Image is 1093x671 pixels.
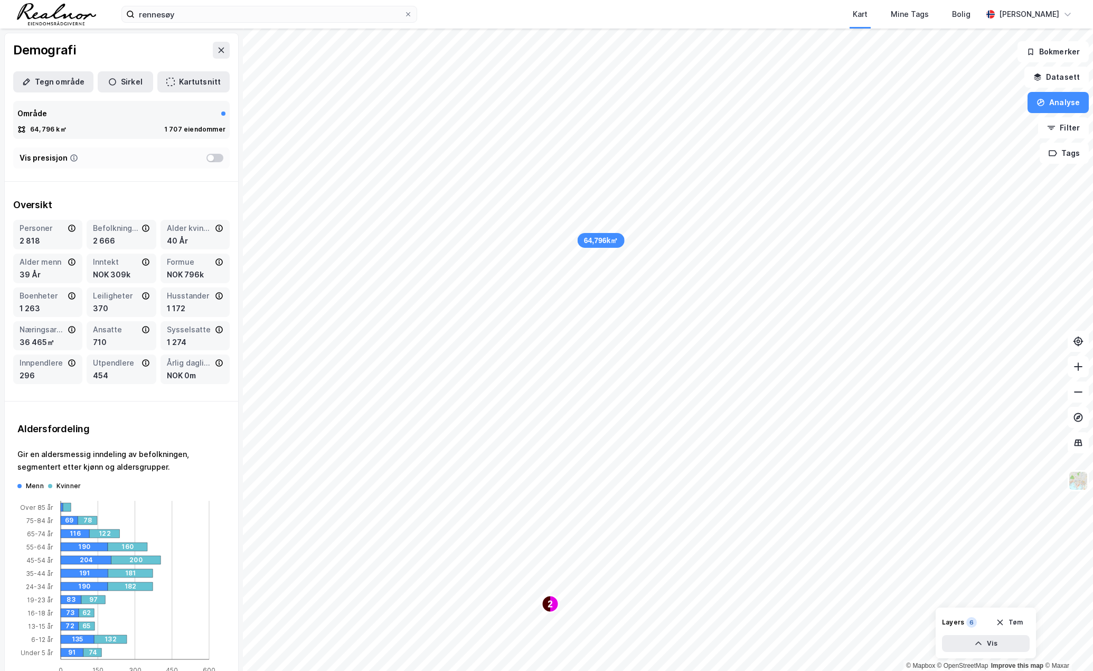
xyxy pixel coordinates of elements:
[1040,620,1093,671] iframe: Chat Widget
[167,235,223,247] div: 40 År
[1040,143,1089,164] button: Tags
[20,357,65,369] div: Innpendlere
[542,595,559,612] div: Map marker
[93,302,149,315] div: 370
[78,582,125,591] div: 190
[82,609,98,617] div: 62
[952,8,970,21] div: Bolig
[26,583,53,591] tspan: 24-34 år
[167,336,223,349] div: 1 274
[93,357,139,369] div: Utpendlere
[1068,471,1088,491] img: Z
[65,516,82,525] div: 69
[125,569,170,577] div: 181
[167,357,213,369] div: Årlig dagligvareforbruk
[548,600,553,609] text: 2
[20,152,68,164] div: Vis presisjon
[26,543,53,551] tspan: 55-64 år
[13,199,230,211] div: Oversikt
[167,302,223,315] div: 1 172
[167,290,213,302] div: Husstander
[942,618,964,627] div: Layers
[70,529,98,538] div: 116
[966,617,977,628] div: 6
[20,323,65,336] div: Næringsareal
[20,256,65,268] div: Alder menn
[89,648,107,657] div: 74
[1040,620,1093,671] div: Kontrollprogram for chat
[1017,41,1089,62] button: Bokmerker
[853,8,868,21] div: Kart
[93,369,149,382] div: 454
[167,369,223,382] div: NOK 0m
[20,302,76,315] div: 1 263
[83,516,103,525] div: 78
[20,268,76,281] div: 39 År
[28,622,53,630] tspan: 13-15 år
[13,71,93,92] button: Tegn område
[82,622,98,630] div: 65
[13,42,76,59] div: Demografi
[20,336,76,349] div: 36 465㎡
[27,530,53,538] tspan: 65-74 år
[93,336,149,349] div: 710
[26,517,53,525] tspan: 75-84 år
[93,222,139,235] div: Befolkning dagtid
[129,556,179,564] div: 200
[27,596,53,604] tspan: 19-23 år
[17,107,47,120] div: Område
[1038,117,1089,138] button: Filter
[891,8,929,21] div: Mine Tags
[93,235,149,247] div: 2 666
[31,636,53,644] tspan: 6-12 år
[93,256,139,268] div: Inntekt
[99,529,129,538] div: 122
[906,662,935,669] a: Mapbox
[942,635,1030,652] button: Vis
[578,233,625,248] div: Map marker
[1024,67,1089,88] button: Datasett
[80,556,130,564] div: 204
[121,543,161,551] div: 160
[17,423,225,435] div: Aldersfordeling
[157,71,230,92] button: Kartutsnitt
[66,609,84,617] div: 73
[20,369,76,382] div: 296
[89,595,113,604] div: 97
[20,222,65,235] div: Personer
[27,609,53,617] tspan: 16-18 år
[135,6,404,22] input: Søk på adresse, matrikkel, gårdeiere, leietakere eller personer
[167,256,213,268] div: Formue
[167,323,213,336] div: Sysselsatte
[991,662,1043,669] a: Improve this map
[26,556,53,564] tspan: 45-54 år
[20,290,65,302] div: Boenheter
[93,290,139,302] div: Leiligheter
[105,635,137,644] div: 132
[93,268,149,281] div: NOK 309k
[999,8,1059,21] div: [PERSON_NAME]
[164,125,225,134] div: 1 707 eiendommer
[125,582,169,591] div: 182
[98,71,153,92] button: Sirkel
[93,323,139,336] div: Ansatte
[167,222,213,235] div: Alder kvinner
[937,662,988,669] a: OpenStreetMap
[67,595,87,604] div: 83
[79,569,126,577] div: 191
[989,614,1030,631] button: Tøm
[30,125,67,134] div: 64,796 k㎡
[68,648,91,657] div: 91
[78,543,125,551] div: 190
[72,635,105,644] div: 135
[1028,92,1089,113] button: Analyse
[56,482,81,490] div: Kvinner
[17,3,96,25] img: realnor-logo.934646d98de889bb5806.png
[20,504,53,511] tspan: Over 85 år
[17,448,225,473] div: Gir en aldersmessig inndeling av befolkningen, segmentert etter kjønn og aldersgrupper.
[26,570,53,577] tspan: 35-44 år
[26,482,44,490] div: Menn
[65,622,83,630] div: 72
[167,268,223,281] div: NOK 796k
[21,649,53,657] tspan: Under 5 år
